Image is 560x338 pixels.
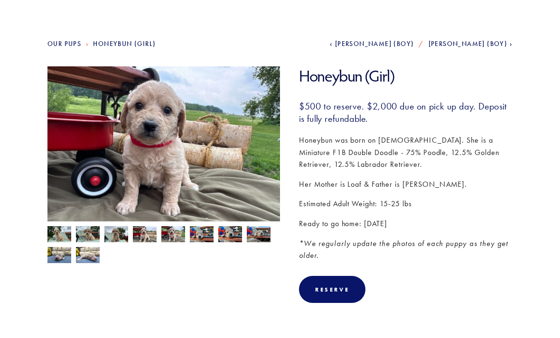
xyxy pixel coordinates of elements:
[190,226,214,244] img: Honeybun 5.jpg
[299,218,513,230] p: Ready to go home: [DATE]
[299,276,365,303] div: Reserve
[93,40,156,48] a: Honeybun (Girl)
[76,246,100,264] img: Honeybun 1.jpg
[330,40,414,48] a: [PERSON_NAME] (Boy)
[76,226,100,244] img: Honeybun 9.jpg
[429,40,508,48] span: [PERSON_NAME] (Boy)
[429,40,513,48] a: [PERSON_NAME] (Boy)
[133,226,157,244] img: Honeybun 7.jpg
[315,286,349,293] div: Reserve
[47,246,71,264] img: Honeybun 2.jpg
[299,100,513,125] h3: $500 to reserve. $2,000 due on pick up day. Deposit is fully refundable.
[299,178,513,191] p: Her Mother is Loaf & Father is [PERSON_NAME].
[161,226,185,244] img: Honeybun 6.jpg
[218,225,242,243] img: Honeybun 4.jpg
[47,66,280,241] img: Honeybun 6.jpg
[299,198,513,210] p: Estimated Adult Weight: 15-25 lbs
[104,226,128,244] img: Honeybun 10.jpg
[299,239,511,260] em: *We regularly update the photos of each puppy as they get older.
[299,66,513,86] h1: Honeybun (Girl)
[47,40,81,48] a: Our Pups
[47,226,71,244] img: Honeybun 8.jpg
[299,134,513,171] p: Honeybun was born on [DEMOGRAPHIC_DATA]. She is a Miniature F1B Double Doodle - 75% Poodle, 12.5%...
[335,40,414,48] span: [PERSON_NAME] (Boy)
[247,226,271,244] img: Honeybun 3.jpg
